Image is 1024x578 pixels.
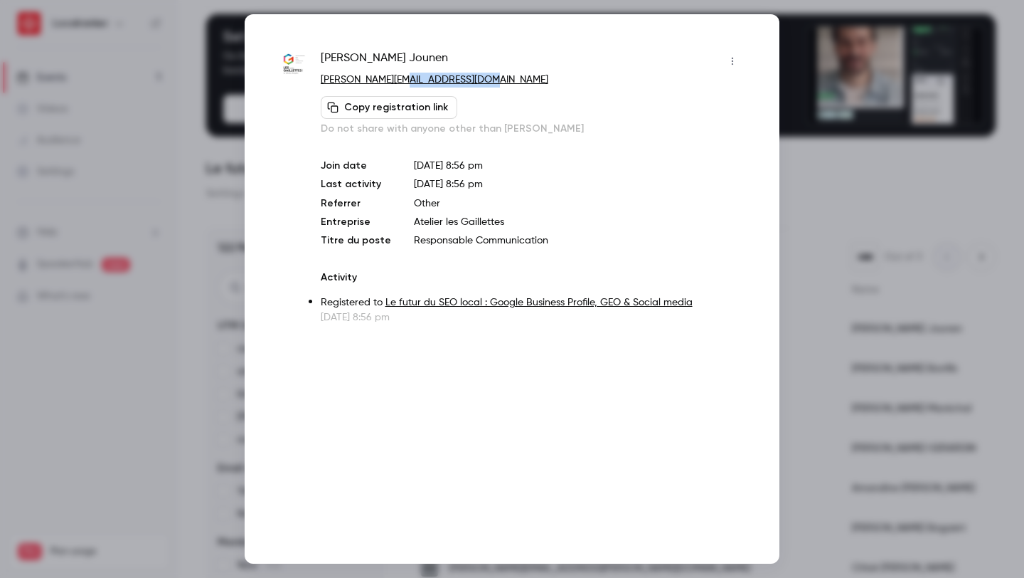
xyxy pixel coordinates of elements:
[414,215,744,229] p: Atelier les Gaillettes
[385,298,693,308] a: Le futur du SEO local : Google Business Profile, GEO & Social media
[321,196,391,211] p: Referrer
[321,159,391,173] p: Join date
[414,159,744,173] p: [DATE] 8:56 pm
[321,96,457,119] button: Copy registration link
[321,177,391,192] p: Last activity
[321,295,744,310] p: Registered to
[321,50,448,73] span: [PERSON_NAME] Jounen
[414,196,744,211] p: Other
[321,75,548,85] a: [PERSON_NAME][EMAIL_ADDRESS][DOMAIN_NAME]
[280,51,306,78] img: lesgaillettes.be
[414,233,744,248] p: Responsable Communication
[321,122,744,136] p: Do not share with anyone other than [PERSON_NAME]
[321,270,744,285] p: Activity
[321,215,391,229] p: Entreprise
[321,310,744,325] p: [DATE] 8:56 pm
[321,233,391,248] p: Titre du poste
[414,179,483,189] span: [DATE] 8:56 pm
